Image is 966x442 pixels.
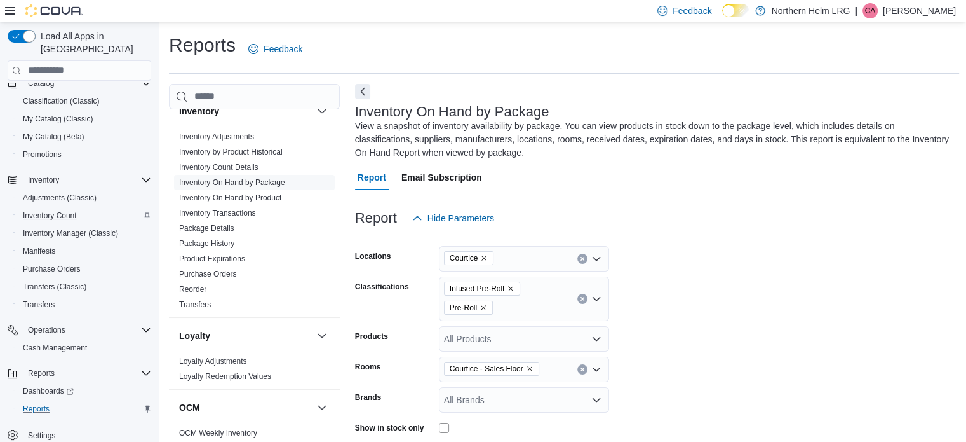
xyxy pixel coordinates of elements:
[23,343,87,353] span: Cash Management
[591,364,601,375] button: Open list of options
[577,364,587,375] button: Clear input
[23,96,100,106] span: Classification (Classic)
[18,297,60,312] a: Transfers
[480,304,487,312] button: Remove Pre-Roll from selection in this group
[450,252,478,265] span: Courtice
[23,366,60,381] button: Reports
[28,431,55,441] span: Settings
[13,296,156,314] button: Transfers
[179,300,211,309] a: Transfers
[23,114,93,124] span: My Catalog (Classic)
[314,104,330,119] button: Inventory
[23,76,151,91] span: Catalog
[179,285,206,294] a: Reorder
[179,401,312,414] button: OCM
[18,129,90,144] a: My Catalog (Beta)
[355,120,953,160] div: View a snapshot of inventory availability by package. You can view products in stock down to the ...
[862,3,878,18] div: Caleb Alcock
[480,254,488,262] button: Remove Courtice from selection in this group
[18,226,123,241] a: Inventory Manager (Classic)
[18,383,151,399] span: Dashboards
[179,401,200,414] h3: OCM
[18,279,151,294] span: Transfers (Classic)
[179,284,206,294] span: Reorder
[355,331,388,342] label: Products
[450,301,477,314] span: Pre-Roll
[355,282,409,292] label: Classifications
[3,171,156,189] button: Inventory
[179,300,211,310] span: Transfers
[18,147,67,162] a: Promotions
[591,395,601,405] button: Open list of options
[18,340,92,356] a: Cash Management
[18,261,151,277] span: Purchase Orders
[355,84,370,99] button: Next
[28,78,54,88] span: Catalog
[179,209,256,218] a: Inventory Transactions
[179,270,237,279] a: Purchase Orders
[179,254,245,263] a: Product Expirations
[13,382,156,400] a: Dashboards
[28,175,59,185] span: Inventory
[23,386,74,396] span: Dashboards
[355,251,391,261] label: Locations
[179,223,234,233] span: Package Details
[23,300,55,310] span: Transfers
[722,4,749,17] input: Dark Mode
[3,74,156,92] button: Catalog
[169,129,340,317] div: Inventory
[179,105,219,118] h3: Inventory
[13,92,156,110] button: Classification (Classic)
[13,189,156,207] button: Adjustments (Classic)
[18,93,151,109] span: Classification (Classic)
[169,354,340,389] div: Loyalty
[427,212,494,224] span: Hide Parameters
[179,132,254,142] span: Inventory Adjustments
[28,325,65,335] span: Operations
[23,366,151,381] span: Reports
[179,269,237,279] span: Purchase Orders
[179,132,254,141] a: Inventory Adjustments
[13,146,156,163] button: Promotions
[179,371,271,382] span: Loyalty Redemption Values
[13,339,156,357] button: Cash Management
[23,282,86,292] span: Transfers (Classic)
[355,104,549,120] h3: Inventory On Hand by Package
[18,190,151,205] span: Adjustments (Classic)
[23,132,84,142] span: My Catalog (Beta)
[18,297,151,312] span: Transfers
[722,17,723,18] span: Dark Mode
[3,364,156,382] button: Reports
[18,383,79,399] a: Dashboards
[673,4,711,17] span: Feedback
[355,423,424,433] label: Show in stock only
[36,30,151,55] span: Load All Apps in [GEOGRAPHIC_DATA]
[591,294,601,304] button: Open list of options
[444,282,520,296] span: Infused Pre-Roll
[13,128,156,146] button: My Catalog (Beta)
[23,322,151,338] span: Operations
[13,400,156,418] button: Reports
[179,178,285,187] a: Inventory On Hand by Package
[450,282,504,295] span: Infused Pre-Roll
[23,322,70,338] button: Operations
[179,357,247,366] a: Loyalty Adjustments
[855,3,857,18] p: |
[25,4,83,17] img: Cova
[179,372,271,381] a: Loyalty Redemption Values
[179,329,210,342] h3: Loyalty
[23,264,81,274] span: Purchase Orders
[23,404,50,414] span: Reports
[243,36,307,62] a: Feedback
[772,3,850,18] p: Northern Helm LRG
[18,208,82,223] a: Inventory Count
[13,242,156,260] button: Manifests
[18,147,151,162] span: Promotions
[264,43,302,55] span: Feedback
[591,334,601,344] button: Open list of options
[179,105,312,118] button: Inventory
[355,211,397,226] h3: Report
[179,329,312,342] button: Loyalty
[355,362,381,372] label: Rooms
[591,254,601,264] button: Open list of options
